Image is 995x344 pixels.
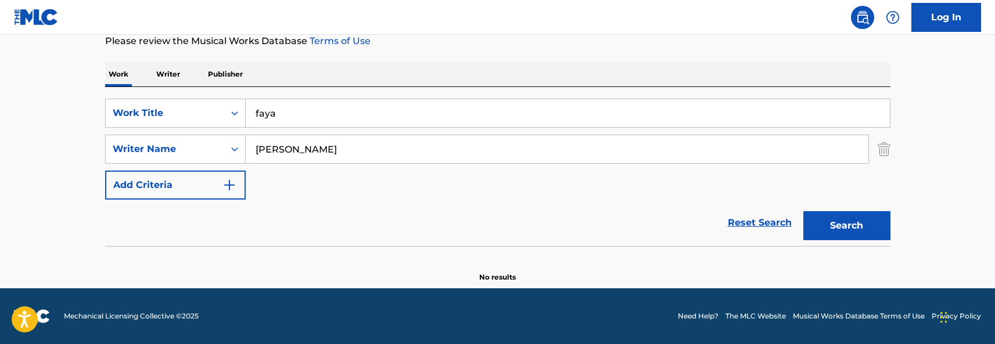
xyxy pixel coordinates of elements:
[856,10,870,24] img: search
[64,311,199,321] span: Mechanical Licensing Collective © 2025
[911,3,981,32] a: Log In
[725,311,786,321] a: The MLC Website
[105,34,890,48] p: Please review the Musical Works Database
[937,288,995,344] iframe: Chat Widget
[678,311,719,321] a: Need Help?
[803,211,890,240] button: Search
[479,258,516,283] p: No results
[940,300,947,335] div: Drag
[307,35,371,46] a: Terms of Use
[113,142,217,156] div: Writer Name
[204,62,246,86] p: Publisher
[878,135,890,164] img: Delete Criterion
[886,10,900,24] img: help
[932,311,981,321] a: Privacy Policy
[222,178,236,192] img: 9d2ae6d4665cec9f34b9.svg
[105,99,890,246] form: Search Form
[105,171,246,200] button: Add Criteria
[105,62,132,86] p: Work
[881,6,904,29] div: Help
[113,106,217,120] div: Work Title
[722,210,798,236] a: Reset Search
[14,9,59,26] img: MLC Logo
[851,6,874,29] a: Public Search
[14,309,50,323] img: logo
[793,311,925,321] a: Musical Works Database Terms of Use
[153,62,184,86] p: Writer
